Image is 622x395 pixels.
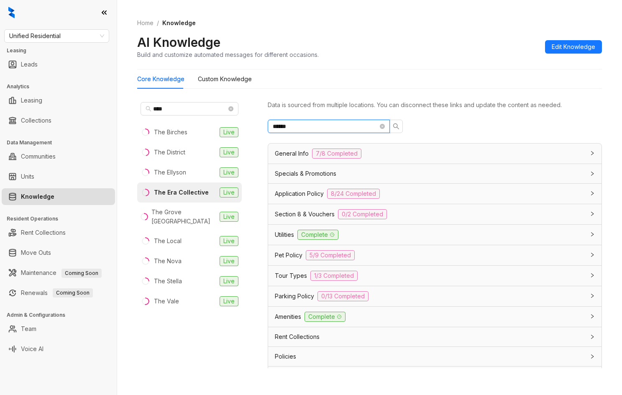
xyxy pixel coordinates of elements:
span: collapsed [590,314,595,319]
span: Live [220,167,238,177]
a: Units [21,168,34,185]
a: Leads [21,56,38,73]
div: The Era Collective [154,188,209,197]
span: collapsed [590,334,595,339]
span: Parking Policy [275,292,314,301]
div: Build and customize automated messages for different occasions. [137,50,319,59]
span: Application Policy [275,189,324,198]
li: Voice AI [2,341,115,357]
span: Live [220,212,238,222]
span: Live [220,296,238,306]
h3: Analytics [7,83,117,90]
div: Data is sourced from multiple locations. You can disconnect these links and update the content as... [268,100,602,110]
span: Amenities [275,312,301,321]
span: close-circle [380,124,385,129]
span: collapsed [590,171,595,176]
span: collapsed [590,273,595,278]
span: Live [220,276,238,286]
span: collapsed [590,191,595,196]
a: Knowledge [21,188,54,205]
h3: Data Management [7,139,117,146]
h3: Resident Operations [7,215,117,223]
span: Utilities [275,230,294,239]
a: Move Outs [21,244,51,261]
div: The Nova [154,256,182,266]
span: Section 8 & Vouchers [275,210,335,219]
div: The Birches [154,128,187,137]
span: Pet Policy [275,251,302,260]
span: close-circle [228,106,233,111]
span: General Info [275,149,309,158]
span: search [146,106,151,112]
div: General Info7/8 Completed [268,144,602,164]
li: Collections [2,112,115,129]
div: Custom Knowledge [198,74,252,84]
span: Coming Soon [53,288,93,298]
span: Rent Collections [275,332,320,341]
li: Team [2,321,115,337]
li: Leads [2,56,115,73]
div: Parking Policy0/13 Completed [268,286,602,306]
div: UtilitiesComplete [268,225,602,245]
a: Voice AI [21,341,44,357]
span: Live [220,236,238,246]
span: collapsed [590,354,595,359]
div: Rent Collections [268,327,602,346]
a: Rent Collections [21,224,66,241]
div: Section 8 & Vouchers0/2 Completed [268,204,602,224]
span: 5/9 Completed [306,250,355,260]
div: Tour Types1/3 Completed [268,266,602,286]
span: Live [220,187,238,197]
span: Policies [275,352,296,361]
li: Units [2,168,115,185]
span: collapsed [590,293,595,298]
span: 0/13 Completed [317,291,369,301]
li: / [157,18,159,28]
span: Complete [297,230,338,240]
a: Communities [21,148,56,165]
a: Team [21,321,36,337]
div: The District [154,148,185,157]
span: 7/8 Completed [312,149,361,159]
span: Unified Residential [9,30,104,42]
div: AmenitiesComplete [268,307,602,327]
div: The Vale [154,297,179,306]
h2: AI Knowledge [137,34,220,50]
a: Home [136,18,155,28]
div: Specials & Promotions [268,164,602,183]
span: 0/2 Completed [338,209,387,219]
div: The Stella [154,277,182,286]
li: Communities [2,148,115,165]
span: collapsed [590,232,595,237]
li: Renewals [2,285,115,301]
span: Coming Soon [61,269,102,278]
span: 8/24 Completed [327,189,380,199]
div: The Grove [GEOGRAPHIC_DATA] [151,208,216,226]
li: Maintenance [2,264,115,281]
span: collapsed [590,151,595,156]
li: Rent Collections [2,224,115,241]
div: The Local [154,236,182,246]
span: collapsed [590,211,595,216]
span: Specials & Promotions [275,169,336,178]
div: Core Knowledge [137,74,184,84]
h3: Admin & Configurations [7,311,117,319]
span: Knowledge [162,19,196,26]
li: Move Outs [2,244,115,261]
div: The Ellyson [154,168,186,177]
div: Application Policy8/24 Completed [268,184,602,204]
span: Tour Types [275,271,307,280]
span: 1/3 Completed [310,271,358,281]
span: Live [220,256,238,266]
li: Knowledge [2,188,115,205]
li: Leasing [2,92,115,109]
h3: Leasing [7,47,117,54]
span: collapsed [590,252,595,257]
button: Edit Knowledge [545,40,602,54]
a: RenewalsComing Soon [21,285,93,301]
span: Live [220,127,238,137]
a: Leasing [21,92,42,109]
span: Complete [305,312,346,322]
